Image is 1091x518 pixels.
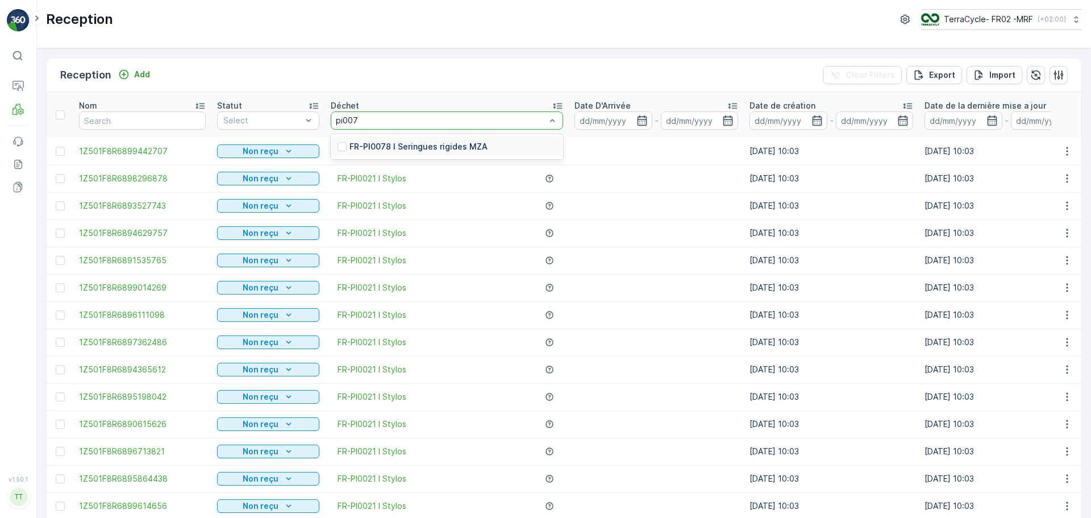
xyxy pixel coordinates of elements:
[921,13,939,26] img: terracycle.png
[7,476,30,483] span: v 1.50.1
[338,227,406,239] a: FR-PI0021 I Stylos
[243,146,278,157] p: Non reçu
[217,281,319,295] button: Non reçu
[56,283,65,292] div: Toggle Row Selected
[338,364,406,375] a: FR-PI0021 I Stylos
[46,10,113,28] p: Reception
[79,111,206,130] input: Search
[56,256,65,265] div: Toggle Row Selected
[836,111,914,130] input: dd/mm/yyyy
[56,420,65,429] div: Toggle Row Selected
[79,146,206,157] a: 1Z501F8R6899442707
[921,9,1082,30] button: TerraCycle- FR02 -MRF(+02:00)
[56,338,65,347] div: Toggle Row Selected
[574,111,652,130] input: dd/mm/yyyy
[243,391,278,403] p: Non reçu
[906,66,962,84] button: Export
[134,69,150,80] p: Add
[56,474,65,483] div: Toggle Row Selected
[243,500,278,512] p: Non reçu
[744,438,919,465] td: [DATE] 10:03
[744,465,919,492] td: [DATE] 10:03
[744,219,919,247] td: [DATE] 10:03
[217,472,319,486] button: Non reçu
[79,255,206,266] a: 1Z501F8R6891535765
[79,309,206,321] a: 1Z501F8R6896111098
[338,337,406,348] a: FR-PI0021 I Stylos
[56,502,65,511] div: Toggle Row Selected
[217,100,242,111] p: Statut
[243,309,278,321] p: Non reçu
[60,67,111,83] p: Reception
[7,9,30,32] img: logo
[338,473,406,484] span: FR-PI0021 I Stylos
[56,174,65,183] div: Toggle Row Selected
[1038,15,1066,24] p: ( +02:00 )
[217,390,319,404] button: Non reçu
[1005,114,1009,127] p: -
[79,100,97,111] p: Nom
[79,200,206,212] a: 1Z501F8R6893527743
[661,111,739,130] input: dd/mm/yyyy
[338,255,406,266] a: FR-PI0021 I Stylos
[217,445,319,458] button: Non reçu
[744,356,919,383] td: [DATE] 10:03
[217,417,319,431] button: Non reçu
[79,473,206,484] span: 1Z501F8R6895864438
[217,308,319,322] button: Non reçu
[744,192,919,219] td: [DATE] 10:03
[217,172,319,185] button: Non reçu
[243,337,278,348] p: Non reçu
[114,68,155,81] button: Add
[744,301,919,329] td: [DATE] 10:03
[79,282,206,293] a: 1Z501F8R6899014269
[338,446,406,457] a: FR-PI0021 I Stylos
[338,173,406,184] a: FR-PI0021 I Stylos
[79,227,206,239] span: 1Z501F8R6894629757
[56,229,65,238] div: Toggle Row Selected
[243,282,278,293] p: Non reçu
[823,66,902,84] button: Clear Filters
[846,69,895,81] p: Clear Filters
[217,144,319,158] button: Non reçu
[217,226,319,240] button: Non reçu
[79,173,206,184] a: 1Z501F8R6898296878
[56,310,65,320] div: Toggle Row Selected
[79,391,206,403] a: 1Z501F8R6895198042
[243,255,278,266] p: Non reçu
[338,418,406,430] span: FR-PI0021 I Stylos
[79,500,206,512] a: 1Z501F8R6899614656
[338,309,406,321] a: FR-PI0021 I Stylos
[79,364,206,375] a: 1Z501F8R6894365612
[929,69,955,81] p: Export
[749,100,815,111] p: Date de création
[243,364,278,375] p: Non reçu
[1011,111,1089,130] input: dd/mm/yyyy
[243,173,278,184] p: Non reçu
[56,392,65,401] div: Toggle Row Selected
[217,499,319,513] button: Non reçu
[338,200,406,212] span: FR-PI0021 I Stylos
[223,115,302,126] p: Select
[243,227,278,239] p: Non reçu
[655,114,659,127] p: -
[338,282,406,293] a: FR-PI0021 I Stylos
[217,363,319,376] button: Non reçu
[744,138,919,165] td: [DATE] 10:03
[217,199,319,213] button: Non reçu
[967,66,1022,84] button: Import
[79,418,206,430] span: 1Z501F8R6890615626
[79,446,206,457] span: 1Z501F8R6896713821
[79,337,206,348] a: 1Z501F8R6897362486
